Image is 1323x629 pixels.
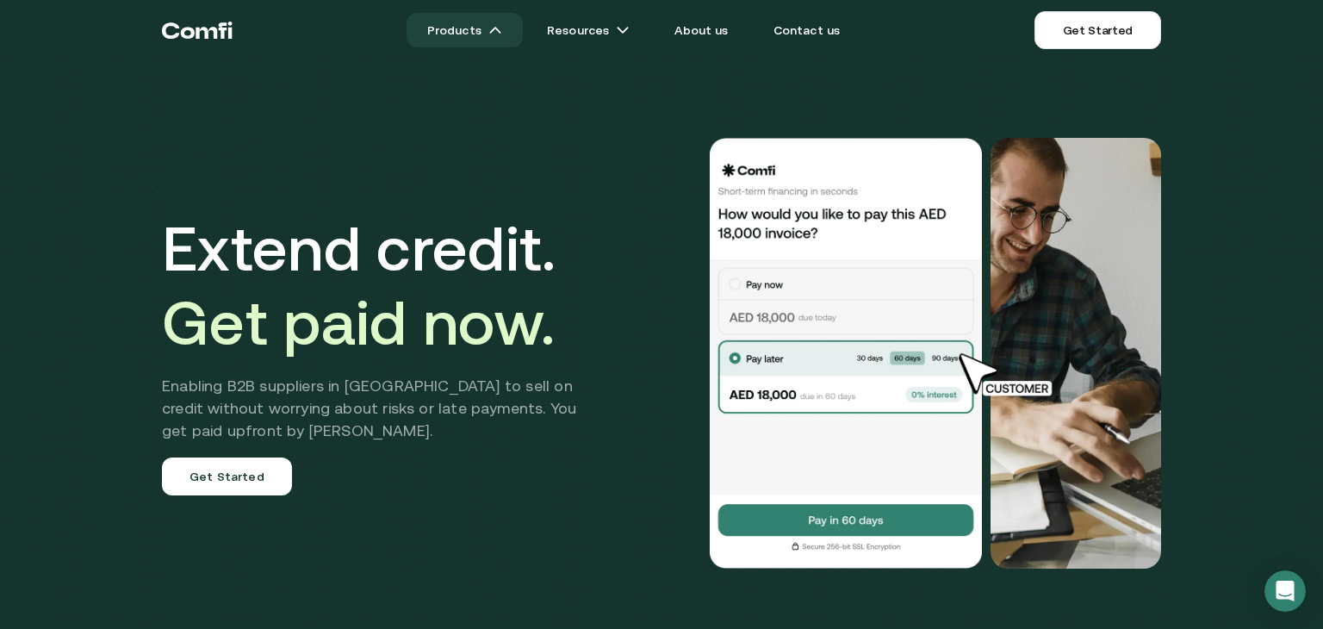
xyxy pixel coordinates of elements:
a: Get Started [1034,11,1161,49]
a: Productsarrow icons [407,13,523,47]
a: About us [654,13,748,47]
a: Resourcesarrow icons [526,13,650,47]
img: arrow icons [616,23,630,37]
iframe: Intercom live chat [1264,570,1306,612]
img: arrow icons [488,23,502,37]
a: Return to the top of the Comfi home page [162,4,233,56]
a: Contact us [753,13,861,47]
